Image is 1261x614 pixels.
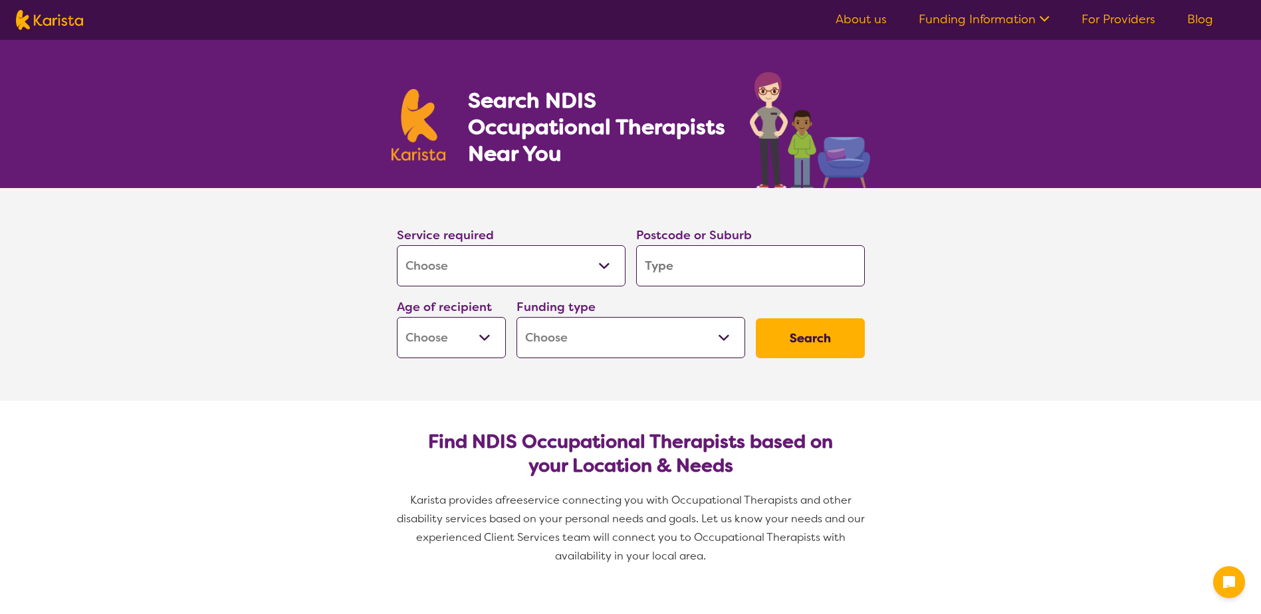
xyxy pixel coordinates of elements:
[836,11,887,27] a: About us
[636,227,752,243] label: Postcode or Suburb
[756,318,865,358] button: Search
[397,493,867,563] span: service connecting you with Occupational Therapists and other disability services based on your p...
[1082,11,1155,27] a: For Providers
[16,10,83,30] img: Karista logo
[502,493,523,507] span: free
[919,11,1050,27] a: Funding Information
[397,227,494,243] label: Service required
[392,89,446,161] img: Karista logo
[410,493,502,507] span: Karista provides a
[468,87,727,167] h1: Search NDIS Occupational Therapists Near You
[750,72,870,188] img: occupational-therapy
[397,299,492,315] label: Age of recipient
[516,299,596,315] label: Funding type
[1187,11,1213,27] a: Blog
[636,245,865,286] input: Type
[407,430,854,478] h2: Find NDIS Occupational Therapists based on your Location & Needs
